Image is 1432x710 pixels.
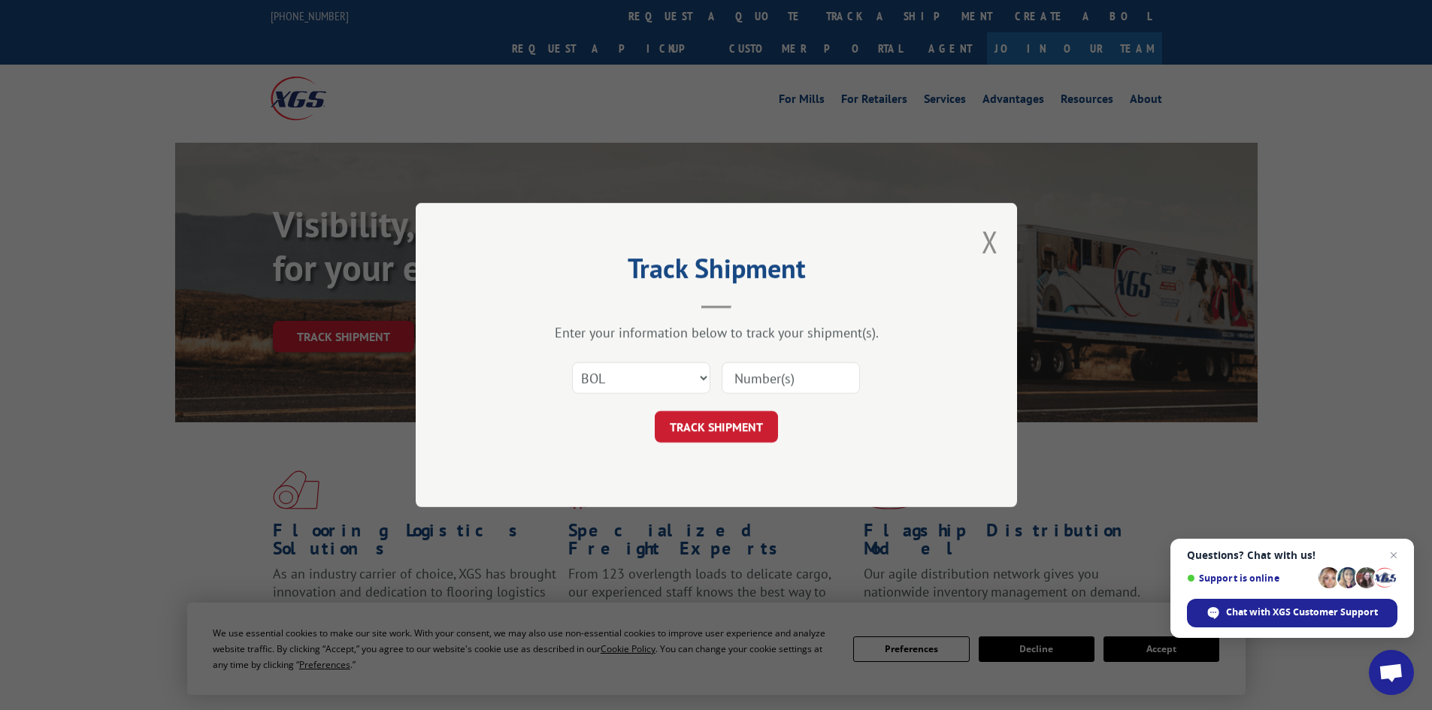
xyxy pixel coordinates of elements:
[722,362,860,394] input: Number(s)
[655,411,778,443] button: TRACK SHIPMENT
[1187,549,1397,561] span: Questions? Chat with us!
[1187,573,1313,584] span: Support is online
[982,222,998,261] button: Close modal
[491,258,942,286] h2: Track Shipment
[1369,650,1414,695] a: Open chat
[491,324,942,341] div: Enter your information below to track your shipment(s).
[1226,606,1378,619] span: Chat with XGS Customer Support
[1187,599,1397,627] span: Chat with XGS Customer Support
